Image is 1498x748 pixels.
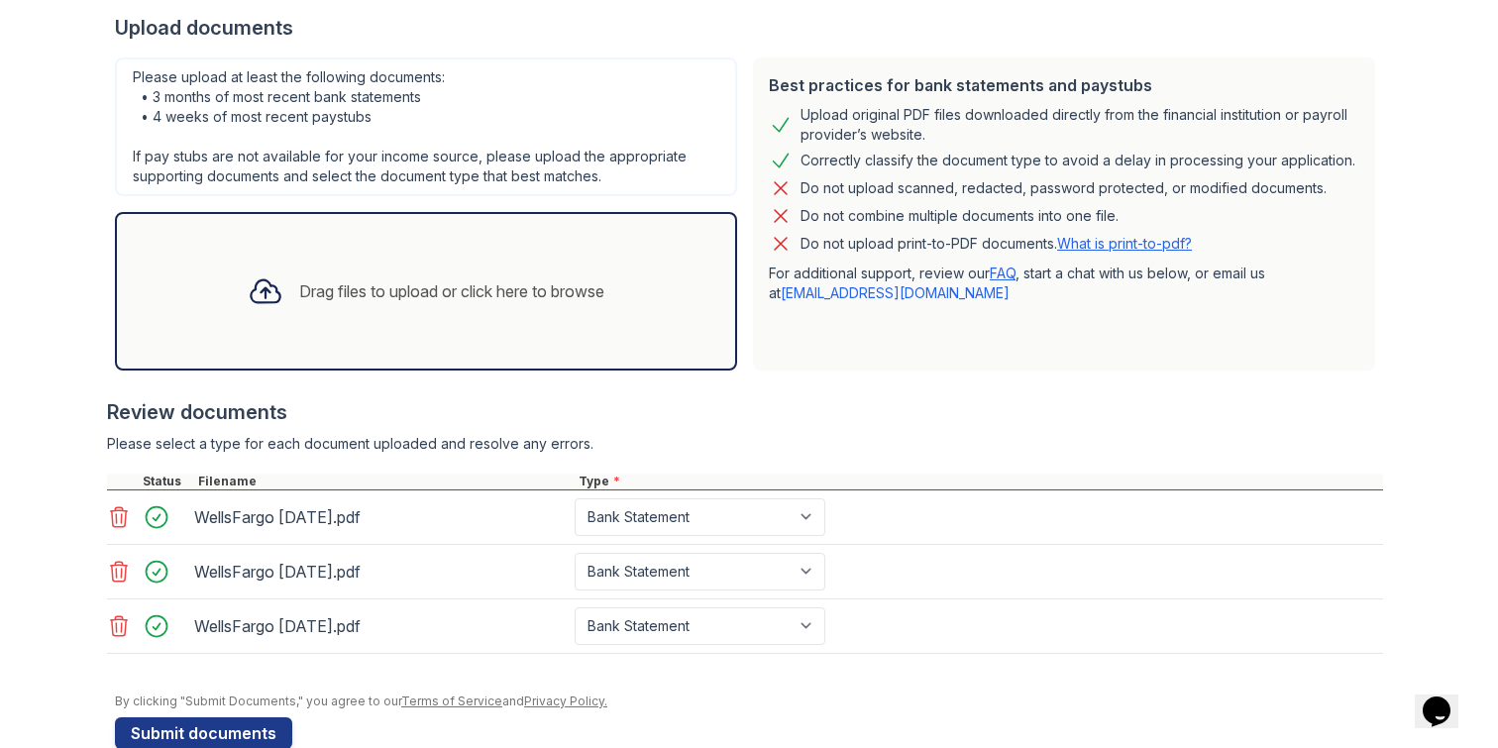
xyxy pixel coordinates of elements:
div: Upload documents [115,14,1383,42]
div: Review documents [107,398,1383,426]
a: FAQ [990,265,1016,281]
div: Please upload at least the following documents: • 3 months of most recent bank statements • 4 wee... [115,57,737,196]
div: Status [139,474,194,489]
p: Do not upload print-to-PDF documents. [801,234,1192,254]
div: WellsFargo [DATE].pdf [194,501,567,533]
iframe: chat widget [1415,669,1478,728]
div: Please select a type for each document uploaded and resolve any errors. [107,434,1383,454]
div: Best practices for bank statements and paystubs [769,73,1359,97]
p: For additional support, review our , start a chat with us below, or email us at [769,264,1359,303]
div: WellsFargo [DATE].pdf [194,610,567,642]
div: Upload original PDF files downloaded directly from the financial institution or payroll provider’... [801,105,1359,145]
div: Type [575,474,1383,489]
a: Terms of Service [401,694,502,708]
div: Drag files to upload or click here to browse [299,279,604,303]
a: [EMAIL_ADDRESS][DOMAIN_NAME] [781,284,1010,301]
div: Filename [194,474,575,489]
a: Privacy Policy. [524,694,607,708]
div: Do not combine multiple documents into one file. [801,204,1119,228]
a: What is print-to-pdf? [1057,235,1192,252]
div: By clicking "Submit Documents," you agree to our and [115,694,1383,709]
div: Do not upload scanned, redacted, password protected, or modified documents. [801,176,1327,200]
div: Correctly classify the document type to avoid a delay in processing your application. [801,149,1355,172]
div: WellsFargo [DATE].pdf [194,556,567,588]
